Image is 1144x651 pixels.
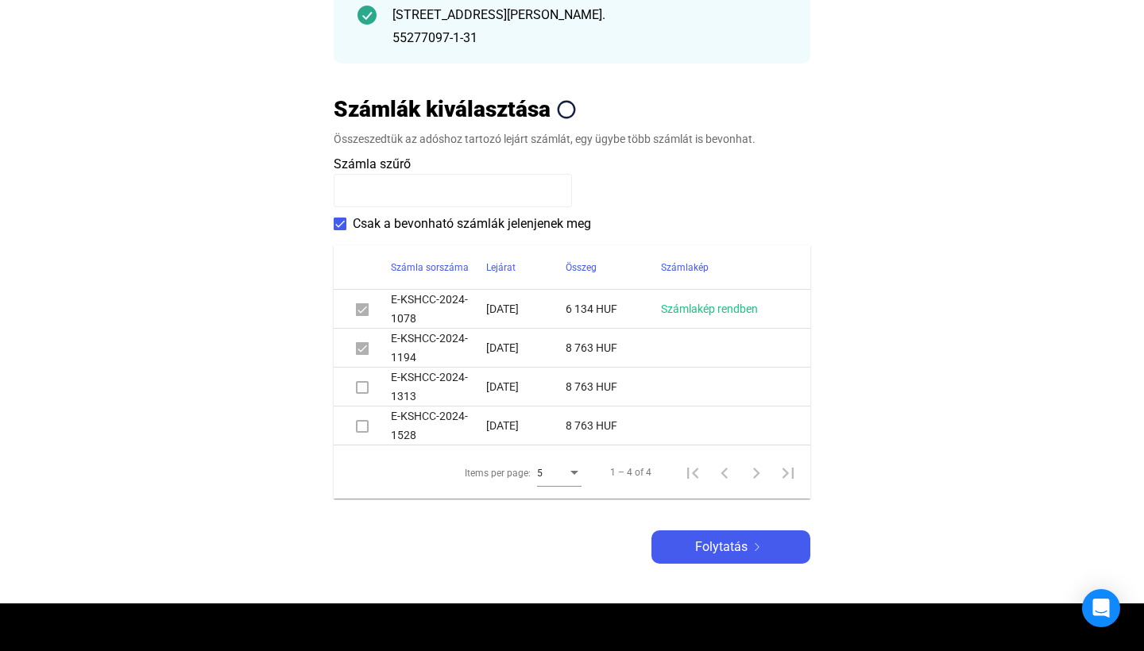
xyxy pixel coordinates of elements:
td: 6 134 HUF [566,290,661,329]
td: [DATE] [486,290,566,329]
div: Számlakép [661,258,791,277]
span: Csak a bevonható számlák jelenjenek meg [353,214,591,233]
td: 8 763 HUF [566,329,661,368]
button: First page [677,456,709,488]
div: Számla sorszáma [391,258,486,277]
td: 8 763 HUF [566,406,661,445]
span: Folytatás [695,537,748,557]
img: arrow-right-white [748,543,767,551]
div: Számlakép [661,258,709,277]
button: Folytatásarrow-right-white [651,530,810,564]
span: Számla szűrő [334,156,411,171]
mat-select: Items per page: [537,463,582,482]
div: Számla sorszáma [391,258,469,277]
div: Lejárat [486,258,516,277]
td: E-KSHCC-2024-1194 [391,329,486,368]
img: checkmark-darker-green-circle [357,6,377,25]
div: Open Intercom Messenger [1082,589,1120,627]
button: Last page [772,456,804,488]
td: E-KSHCC-2024-1078 [391,290,486,329]
div: 55277097-1-31 [392,29,786,48]
td: [DATE] [486,368,566,406]
td: 8 763 HUF [566,368,661,406]
div: Items per page: [465,464,531,483]
td: E-KSHCC-2024-1528 [391,406,486,445]
div: Összeg [566,258,597,277]
td: E-KSHCC-2024-1313 [391,368,486,406]
div: Összeszedtük az adóshoz tartozó lejárt számlát, egy ügybe több számlát is bevonhat. [334,131,810,147]
a: Számlakép rendben [661,302,758,315]
div: [STREET_ADDRESS][PERSON_NAME]. [392,6,786,25]
div: Összeg [566,258,661,277]
td: [DATE] [486,329,566,368]
button: Next page [740,456,772,488]
td: [DATE] [486,406,566,445]
div: Lejárat [486,258,566,277]
div: 1 – 4 of 4 [610,463,651,482]
button: Previous page [709,456,740,488]
h2: Számlák kiválasztása [334,95,551,123]
span: 5 [537,468,543,479]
